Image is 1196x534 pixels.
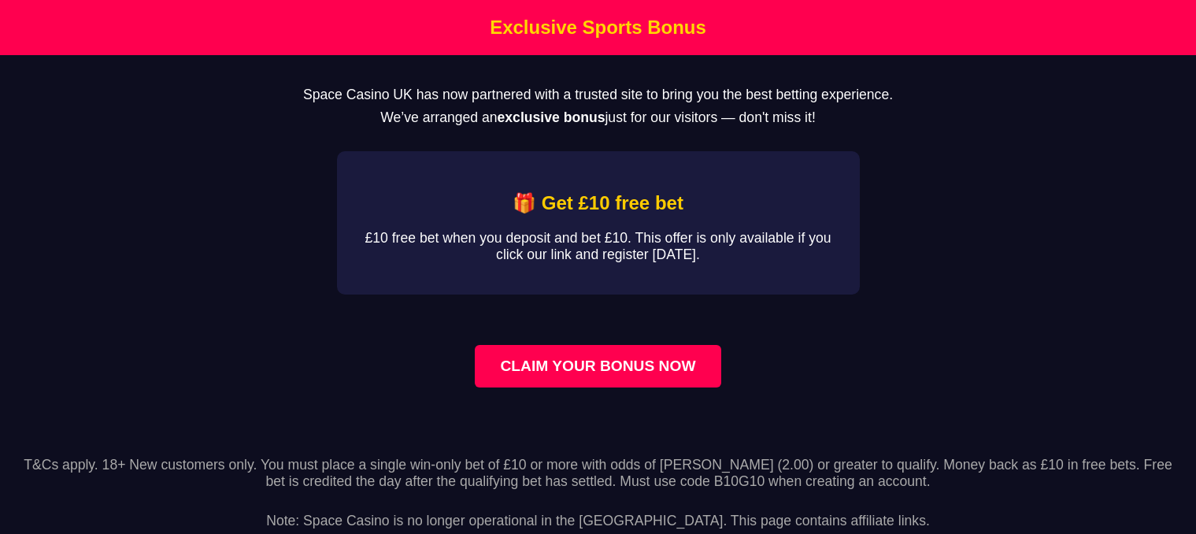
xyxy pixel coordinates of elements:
p: Space Casino UK has now partnered with a trusted site to bring you the best betting experience. [25,87,1171,103]
p: £10 free bet when you deposit and bet £10. This offer is only available if you click our link and... [362,230,835,263]
div: Affiliate Bonus [337,151,860,295]
strong: exclusive bonus [498,109,605,125]
p: Note: Space Casino is no longer operational in the [GEOGRAPHIC_DATA]. This page contains affiliat... [13,496,1183,529]
a: Claim your bonus now [475,345,720,388]
p: We’ve arranged an just for our visitors — don't miss it! [25,109,1171,126]
h1: Exclusive Sports Bonus [4,17,1192,39]
h2: 🎁 Get £10 free bet [362,192,835,214]
p: T&Cs apply. 18+ New customers only. You must place a single win-only bet of £10 or more with odds... [13,457,1183,490]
